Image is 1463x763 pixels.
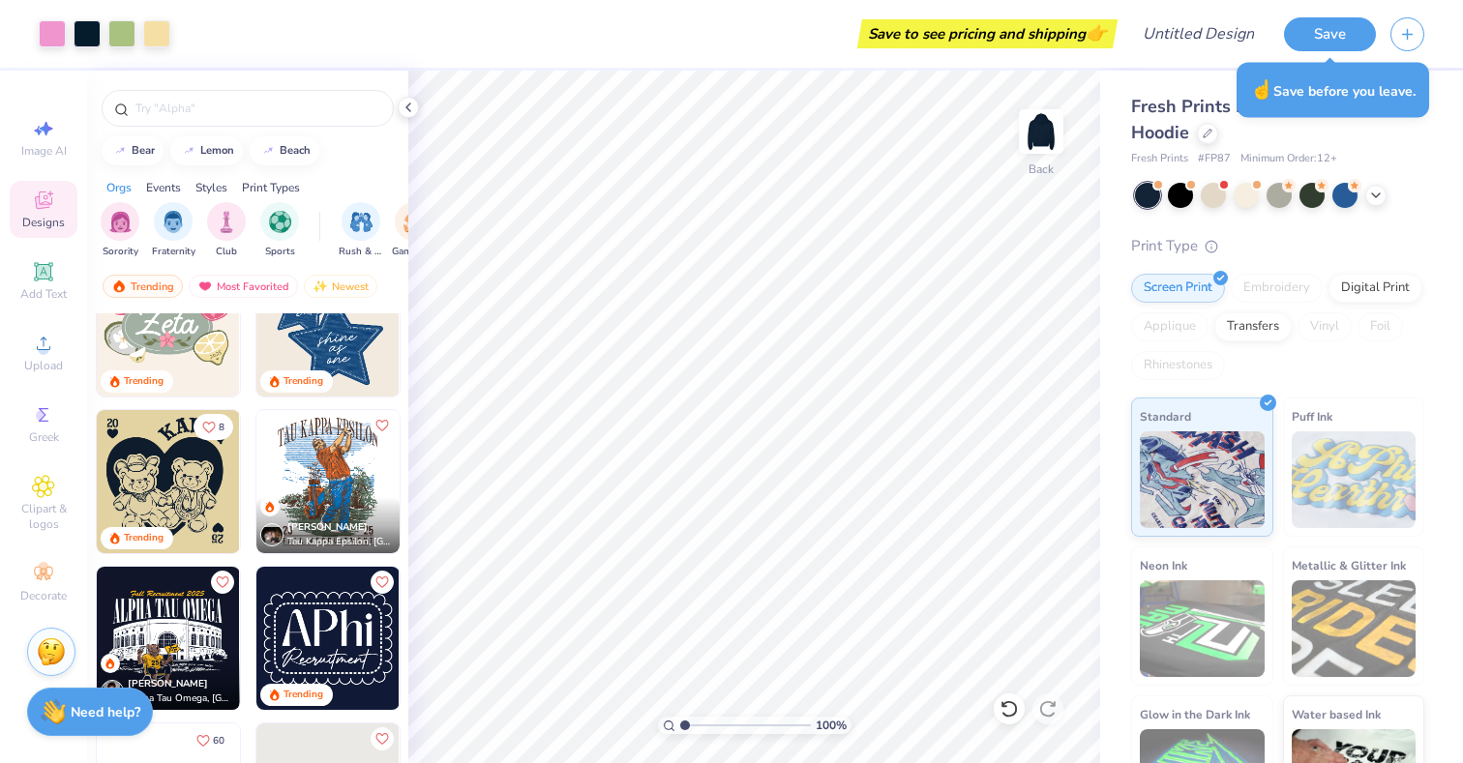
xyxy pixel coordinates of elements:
[124,531,164,545] div: Trending
[152,202,195,259] div: filter for Fraternity
[1131,151,1188,167] span: Fresh Prints
[1140,580,1265,677] img: Neon Ink
[1131,95,1407,144] span: Fresh Prints Boston Heavyweight Hoodie
[1329,274,1422,303] div: Digital Print
[146,179,181,196] div: Events
[216,211,237,233] img: Club Image
[1237,63,1429,118] div: Save before you leave.
[109,211,132,233] img: Sorority Image
[20,588,67,603] span: Decorate
[188,727,233,753] button: Like
[1292,704,1381,724] span: Water based Ink
[101,202,139,259] button: filter button
[392,202,436,259] div: filter for Game Day
[97,410,240,553] img: 3c8f339e-4de6-4693-83ff-659a3f703290
[152,202,195,259] button: filter button
[1029,161,1054,178] div: Back
[1250,77,1273,103] span: ☝️
[287,535,392,549] span: Tau Kappa Epsilon, [GEOGRAPHIC_DATA][US_STATE]
[1131,274,1225,303] div: Screen Print
[1127,15,1269,53] input: Untitled Design
[219,423,224,432] span: 8
[21,143,67,159] span: Image AI
[304,275,377,298] div: Newest
[124,374,164,389] div: Trending
[392,202,436,259] button: filter button
[1292,406,1332,426] span: Puff Ink
[239,410,382,553] img: dd20d4c1-3cd5-4460-b739-72d638d82a13
[1292,555,1406,575] span: Metallic & Glitter Ink
[862,19,1113,48] div: Save to see pricing and shipping
[213,736,224,746] span: 60
[1140,555,1187,575] span: Neon Ink
[260,145,276,157] img: trend_line.gif
[350,211,373,233] img: Rush & Bid Image
[313,279,328,293] img: Newest.gif
[1022,112,1060,151] img: Back
[1284,17,1376,51] button: Save
[216,245,237,259] span: Club
[152,245,195,259] span: Fraternity
[269,211,291,233] img: Sports Image
[287,520,368,534] span: [PERSON_NAME]
[256,253,400,396] img: 5ef108b2-c80c-43b6-9ce4-794baa1e6462
[207,202,246,259] button: filter button
[371,727,394,750] button: Like
[195,179,227,196] div: Styles
[1214,312,1292,341] div: Transfers
[1298,312,1352,341] div: Vinyl
[189,275,298,298] div: Most Favorited
[207,202,246,259] div: filter for Club
[10,501,77,532] span: Clipart & logos
[1140,431,1265,528] img: Standard
[284,688,323,702] div: Trending
[101,680,124,703] img: Avatar
[111,279,127,293] img: trending.gif
[22,215,65,230] span: Designs
[403,211,426,233] img: Game Day Image
[112,145,128,157] img: trend_line.gif
[101,202,139,259] div: filter for Sorority
[280,145,311,156] div: beach
[256,410,400,553] img: eb213d54-80e9-4060-912d-9752b3a91b98
[399,410,542,553] img: fce72644-5a51-4a8d-92bd-a60745c9fb8f
[197,279,213,293] img: most_fav.gif
[239,253,382,396] img: d6d5c6c6-9b9a-4053-be8a-bdf4bacb006d
[260,202,299,259] button: filter button
[170,136,243,165] button: lemon
[816,717,847,734] span: 100 %
[102,136,164,165] button: bear
[29,429,59,445] span: Greek
[1131,235,1424,257] div: Print Type
[163,211,184,233] img: Fraternity Image
[103,245,138,259] span: Sorority
[128,677,208,690] span: [PERSON_NAME]
[20,286,67,302] span: Add Text
[1131,312,1209,341] div: Applique
[371,571,394,594] button: Like
[103,275,183,298] div: Trending
[200,145,234,156] div: lemon
[97,567,240,710] img: 642ee57d-cbfd-4e95-af9a-eb76752c2561
[97,253,240,396] img: 010ceb09-c6fc-40d9-b71e-e3f087f73ee6
[339,202,383,259] div: filter for Rush & Bid
[339,245,383,259] span: Rush & Bid
[339,202,383,259] button: filter button
[265,245,295,259] span: Sports
[24,358,63,373] span: Upload
[1358,312,1403,341] div: Foil
[194,414,233,440] button: Like
[211,571,234,594] button: Like
[250,136,319,165] button: beach
[181,145,196,157] img: trend_line.gif
[1198,151,1231,167] span: # FP87
[106,179,132,196] div: Orgs
[256,567,400,710] img: 31432bec-9d04-4367-a1bf-431e9e100e59
[1140,406,1191,426] span: Standard
[260,202,299,259] div: filter for Sports
[399,253,542,396] img: b2171afc-7319-41bf-b082-627e8966e7c8
[399,567,542,710] img: 95ef838a-a585-4c4d-af9c-d02604e6401c
[392,245,436,259] span: Game Day
[1240,151,1337,167] span: Minimum Order: 12 +
[132,145,155,156] div: bear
